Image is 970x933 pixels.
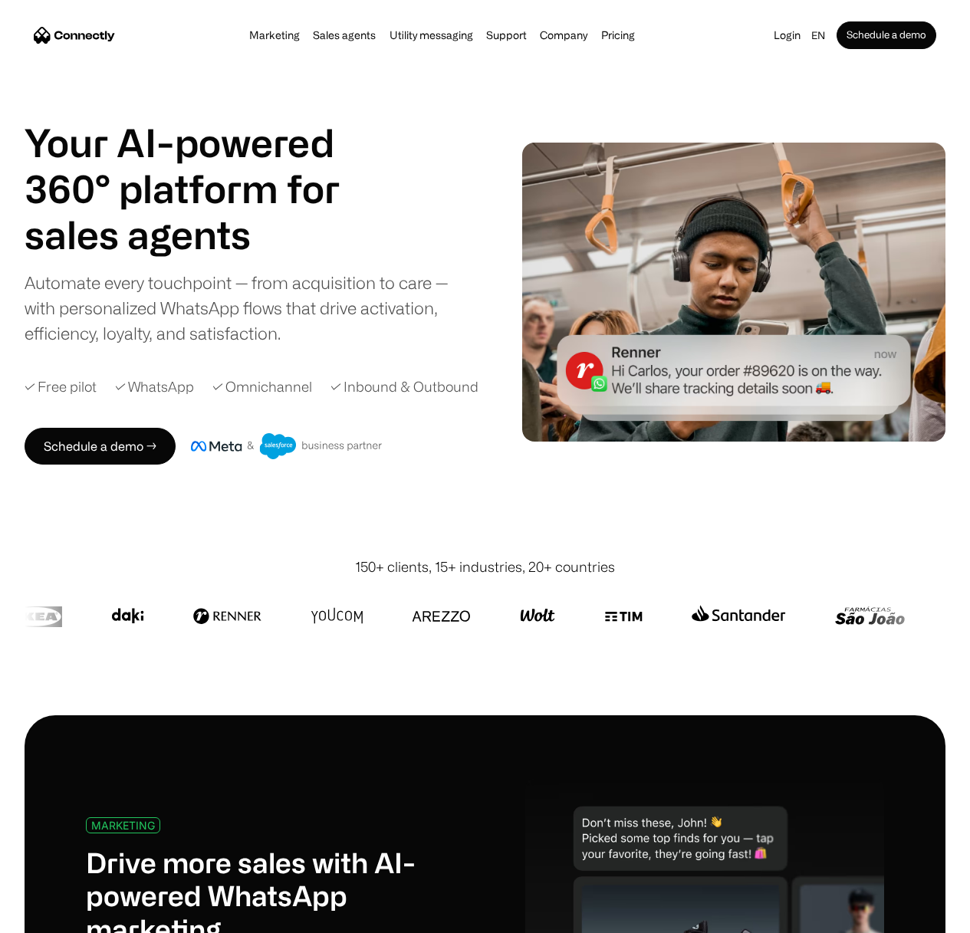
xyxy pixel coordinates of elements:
div: ✓ WhatsApp [115,376,194,397]
a: Utility messaging [385,29,478,41]
div: ✓ Inbound & Outbound [330,376,478,397]
ul: Language list [31,906,92,928]
div: ✓ Omnichannel [212,376,312,397]
div: carousel [25,212,377,258]
div: 150+ clients, 15+ industries, 20+ countries [355,557,615,577]
a: Sales agents [308,29,380,41]
div: en [805,25,837,46]
a: Schedule a demo → [25,428,176,465]
div: en [811,25,825,46]
h1: Your AI-powered 360° platform for [25,120,377,212]
h1: sales agents [25,212,377,258]
img: Meta and Salesforce business partner badge. [191,433,383,459]
div: Automate every touchpoint — from acquisition to care — with personalized WhatsApp flows that driv... [25,270,479,346]
a: Marketing [245,29,304,41]
div: Company [535,25,592,46]
a: Schedule a demo [837,21,936,49]
a: Support [482,29,531,41]
aside: Language selected: English [15,905,92,928]
a: Pricing [597,29,640,41]
div: MARKETING [91,820,155,831]
div: Company [540,25,587,46]
a: Login [769,25,805,46]
div: 1 of 4 [25,212,377,258]
div: ✓ Free pilot [25,376,97,397]
a: home [34,24,115,47]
